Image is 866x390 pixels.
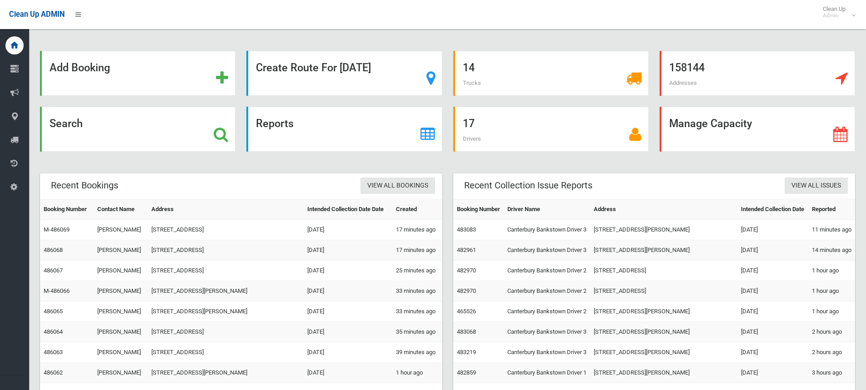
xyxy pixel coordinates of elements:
td: Canterbury Bankstown Driver 1 [504,363,591,383]
th: Intended Collection Date [737,199,808,220]
a: 483219 [457,349,476,355]
a: 486062 [44,369,63,376]
a: View All Bookings [360,178,435,194]
a: 14 Trucks [453,51,649,96]
a: 486065 [44,308,63,315]
td: [DATE] [304,363,392,383]
a: 486068 [44,247,63,253]
a: 483083 [457,226,476,233]
a: 17 Drivers [453,107,649,152]
td: 14 minutes ago [808,240,855,261]
td: 25 minutes ago [392,261,442,281]
td: [DATE] [304,342,392,363]
small: Admin [823,12,846,19]
th: Booking Number [40,199,94,220]
td: Canterbury Bankstown Driver 3 [504,342,591,363]
th: Address [590,199,737,220]
td: 33 minutes ago [392,301,442,322]
td: [DATE] [737,342,808,363]
td: [DATE] [737,281,808,301]
td: [PERSON_NAME] [94,220,148,240]
th: Created [392,199,442,220]
td: 2 hours ago [808,342,855,363]
th: Address [148,199,304,220]
span: Clean Up ADMIN [9,10,65,19]
a: Manage Capacity [660,107,855,152]
td: [PERSON_NAME] [94,301,148,322]
td: [STREET_ADDRESS][PERSON_NAME] [590,322,737,342]
a: 483068 [457,328,476,335]
a: 482970 [457,287,476,294]
strong: 14 [463,61,475,74]
a: Search [40,107,235,152]
header: Recent Collection Issue Reports [453,177,603,194]
td: [PERSON_NAME] [94,322,148,342]
span: Trucks [463,79,481,86]
a: M-486066 [44,287,70,294]
td: [DATE] [737,261,808,281]
a: 482961 [457,247,476,253]
td: [DATE] [737,363,808,383]
td: [STREET_ADDRESS][PERSON_NAME] [148,281,304,301]
header: Recent Bookings [40,177,129,194]
td: 3 hours ago [808,363,855,383]
td: [DATE] [304,261,392,281]
a: 465526 [457,308,476,315]
td: [PERSON_NAME] [94,363,148,383]
td: [STREET_ADDRESS] [148,261,304,281]
td: Canterbury Bankstown Driver 2 [504,281,591,301]
td: [DATE] [737,220,808,240]
a: 158144 Addresses [660,51,855,96]
th: Driver Name [504,199,591,220]
th: Contact Name [94,199,148,220]
td: [DATE] [737,301,808,322]
td: [DATE] [304,322,392,342]
a: View All Issues [785,178,848,194]
td: [PERSON_NAME] [94,261,148,281]
th: Reported [808,199,855,220]
td: 33 minutes ago [392,281,442,301]
strong: 158144 [669,61,705,74]
a: 482859 [457,369,476,376]
a: 486064 [44,328,63,335]
strong: Add Booking [50,61,110,74]
td: Canterbury Bankstown Driver 2 [504,261,591,281]
td: [STREET_ADDRESS][PERSON_NAME] [148,301,304,322]
strong: Search [50,117,83,130]
td: 2 hours ago [808,322,855,342]
td: [DATE] [737,240,808,261]
a: Add Booking [40,51,235,96]
td: [PERSON_NAME] [94,240,148,261]
a: Reports [246,107,442,152]
td: [STREET_ADDRESS][PERSON_NAME] [590,220,737,240]
strong: Create Route For [DATE] [256,61,371,74]
td: [DATE] [304,240,392,261]
span: Clean Up [818,5,855,19]
td: 35 minutes ago [392,322,442,342]
th: Intended Collection Date Date [304,199,392,220]
td: 17 minutes ago [392,220,442,240]
td: [STREET_ADDRESS][PERSON_NAME] [590,363,737,383]
td: Canterbury Bankstown Driver 3 [504,322,591,342]
td: 1 hour ago [808,281,855,301]
strong: 17 [463,117,475,130]
span: Drivers [463,135,481,142]
td: [STREET_ADDRESS] [590,281,737,301]
td: Canterbury Bankstown Driver 2 [504,301,591,322]
td: [STREET_ADDRESS][PERSON_NAME] [590,240,737,261]
td: 17 minutes ago [392,240,442,261]
td: [STREET_ADDRESS] [590,261,737,281]
td: [DATE] [304,301,392,322]
a: 486067 [44,267,63,274]
td: 39 minutes ago [392,342,442,363]
td: [STREET_ADDRESS][PERSON_NAME] [590,342,737,363]
td: 1 hour ago [808,301,855,322]
strong: Manage Capacity [669,117,752,130]
strong: Reports [256,117,294,130]
td: [DATE] [304,281,392,301]
td: Canterbury Bankstown Driver 3 [504,240,591,261]
td: [PERSON_NAME] [94,342,148,363]
td: [STREET_ADDRESS] [148,342,304,363]
td: [STREET_ADDRESS][PERSON_NAME] [148,363,304,383]
td: [STREET_ADDRESS] [148,220,304,240]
